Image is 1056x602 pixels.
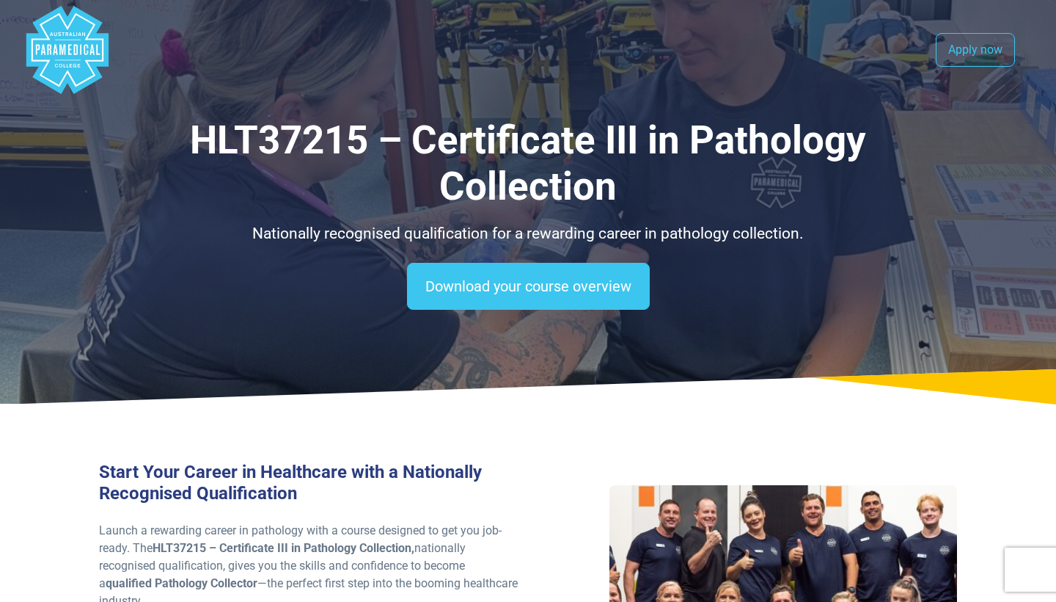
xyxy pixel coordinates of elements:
strong: HLT37215 – Certificate III in Pathology Collection, [153,541,414,555]
h3: Start Your Career in Healthcare with a Nationally Recognised Qualification [99,462,519,504]
h1: HLT37215 – Certificate III in Pathology Collection [99,117,957,211]
a: Download your course overview [407,263,650,310]
strong: qualified Pathology Collector [106,576,257,590]
div: Australian Paramedical College [23,6,111,94]
a: Apply now [936,33,1015,67]
p: Nationally recognised qualification for a rewarding career in pathology collection. [99,222,957,246]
